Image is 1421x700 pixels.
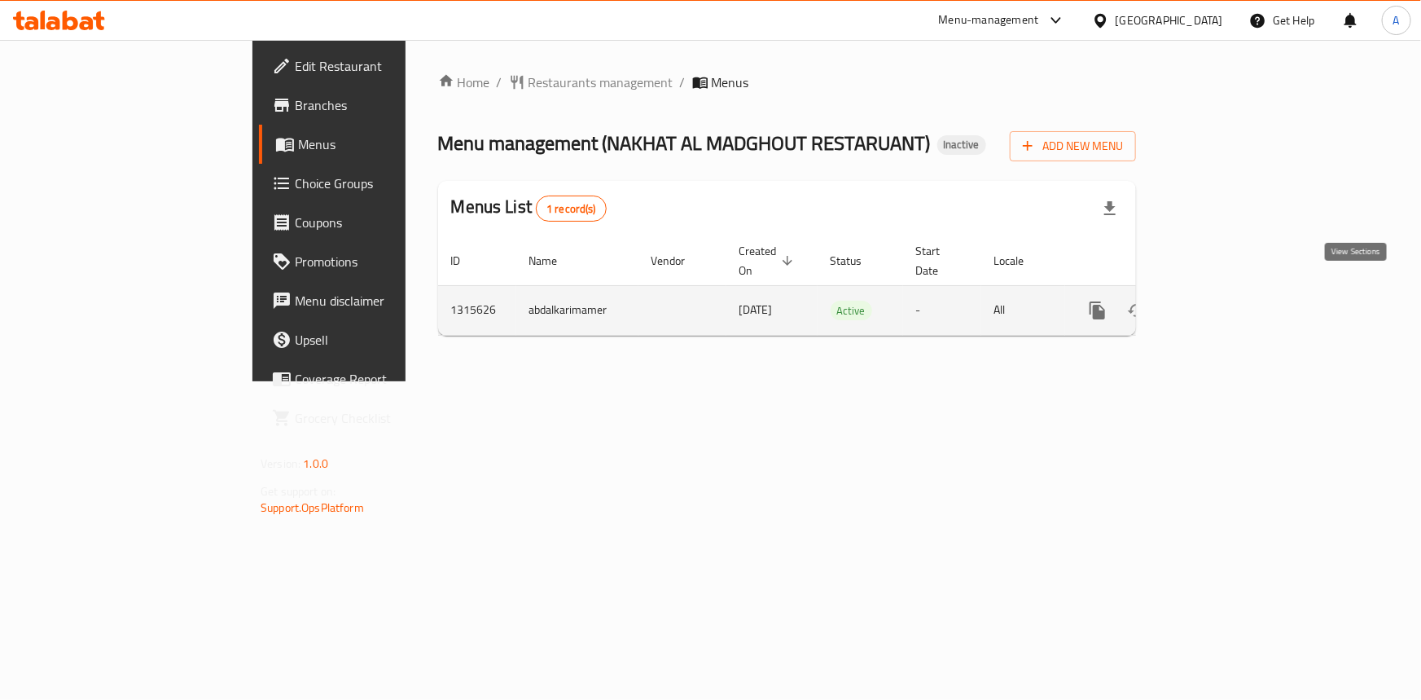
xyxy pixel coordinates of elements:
span: Promotions [295,252,476,271]
span: Upsell [295,330,476,350]
span: 1 record(s) [537,201,606,217]
a: Grocery Checklist [259,398,489,438]
a: Support.OpsPlatform [261,497,364,518]
div: Active [831,301,872,320]
div: Export file [1090,189,1129,228]
a: Coverage Report [259,359,489,398]
span: ID [451,251,482,271]
span: Menu management ( NAKHAT AL MADGHOUT RESTARUANT ) [438,125,931,161]
span: Restaurants management [528,73,673,92]
div: [GEOGRAPHIC_DATA] [1116,11,1223,29]
th: Actions [1065,236,1248,286]
a: Coupons [259,203,489,242]
span: Edit Restaurant [295,56,476,76]
span: A [1393,11,1400,29]
span: Coupons [295,213,476,232]
span: Menus [298,134,476,154]
a: Restaurants management [509,73,673,92]
button: Add New Menu [1010,131,1136,161]
span: Menu disclaimer [295,291,476,310]
span: Get support on: [261,481,336,502]
span: Branches [295,95,476,115]
a: Menus [259,125,489,164]
button: Change Status [1117,291,1156,330]
span: Start Date [916,241,962,280]
nav: breadcrumb [438,73,1136,92]
span: Locale [994,251,1046,271]
td: abdalkarimamer [516,285,638,335]
span: Active [831,302,872,320]
table: enhanced table [438,236,1248,336]
span: Inactive [937,138,986,152]
a: Edit Restaurant [259,46,489,86]
td: - [903,285,981,335]
span: Created On [739,241,798,280]
a: Branches [259,86,489,125]
span: Choice Groups [295,174,476,193]
li: / [497,73,502,92]
li: / [680,73,686,92]
a: Menu disclaimer [259,281,489,320]
span: [DATE] [739,299,773,320]
span: Coverage Report [295,369,476,389]
a: Choice Groups [259,164,489,203]
a: Upsell [259,320,489,359]
div: Menu-management [939,11,1039,30]
span: Name [529,251,579,271]
span: Add New Menu [1023,136,1123,156]
button: more [1078,291,1117,330]
span: 1.0.0 [303,453,328,474]
a: Promotions [259,242,489,281]
span: Menus [712,73,749,92]
span: Status [831,251,884,271]
span: Grocery Checklist [295,408,476,428]
td: All [981,285,1065,335]
span: Version: [261,453,300,474]
h2: Menus List [451,195,607,222]
div: Inactive [937,135,986,155]
span: Vendor [651,251,707,271]
div: Total records count [536,196,607,222]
